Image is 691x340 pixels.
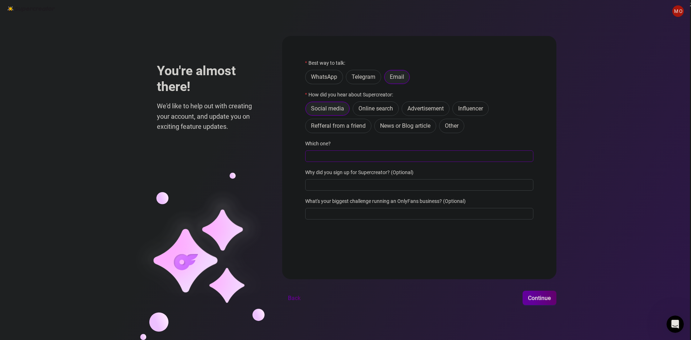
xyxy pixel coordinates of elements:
a: 📢 Join Our Telegram Channel [10,142,134,155]
div: Instructions to set up Izzy AI [10,196,134,209]
div: Profile image for Joe [104,12,119,26]
button: Messages [48,225,96,253]
div: Instructions to set up Izzy AI [15,199,121,207]
img: Profile image for Giselle [91,12,105,26]
span: M O [674,7,682,15]
span: News or Blog article [380,122,430,129]
div: Super Mass [15,186,121,193]
span: Telegram [352,73,375,80]
span: Messages [60,242,85,248]
span: Help [114,242,126,248]
input: Why did you sign up for Supercreator? (Optional) [305,179,533,191]
span: Other [445,122,459,129]
div: Accessing OnlyFans Accounts with the Supercreator Desktop App [15,212,121,227]
span: We'd like to help out with creating your account, and update you on exciting feature updates. [157,101,265,132]
div: Super Mass [10,183,134,196]
img: Profile image for Ella [77,12,91,26]
label: Which one? [305,140,335,148]
label: What's your biggest challenge running an OnlyFans business? (Optional) [305,197,470,205]
span: Influencer [458,105,483,112]
div: Send us a messageWe typically reply in a few hours [7,85,137,112]
input: What's your biggest challenge running an OnlyFans business? (Optional) [305,208,533,219]
iframe: Intercom live chat [667,316,684,333]
button: Continue [523,291,556,305]
span: Back [288,295,301,302]
label: Best way to talk: [305,59,350,67]
div: Accessing OnlyFans Accounts with the Supercreator Desktop App [10,209,134,230]
a: 🌟 Schedule a Demo [10,119,134,132]
div: 📢 Join Our Telegram Channel [15,145,121,153]
span: Refferal from a friend [311,122,366,129]
div: 🌟 Schedule a Demo [15,122,121,129]
span: Social media [311,105,344,112]
span: Email [390,73,404,80]
span: Continue [528,295,551,302]
input: Which one? [305,150,533,162]
div: We typically reply in a few hours [15,98,120,106]
button: Help [96,225,144,253]
button: Search for help [10,166,134,180]
div: Close [124,12,137,24]
label: Why did you sign up for Supercreator? (Optional) [305,168,418,176]
label: How did you hear about Supercreator: [305,91,398,99]
div: Send us a message [15,91,120,98]
h1: You're almost there! [157,63,265,95]
p: Hi there 👋 [14,51,130,63]
img: logo [7,5,55,12]
span: Home [16,242,32,248]
span: Advertisement [407,105,444,112]
button: Back [282,291,306,305]
p: How can we help? [14,63,130,76]
span: Search for help [15,169,58,177]
span: WhatsApp [311,73,337,80]
img: logo [14,14,63,24]
span: Online search [358,105,393,112]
